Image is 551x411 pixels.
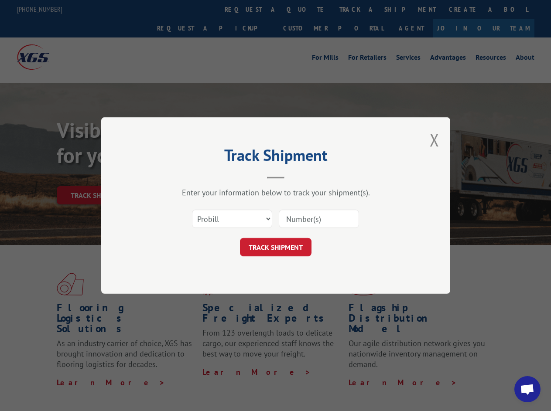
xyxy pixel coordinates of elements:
button: TRACK SHIPMENT [240,238,311,256]
input: Number(s) [279,210,359,228]
h2: Track Shipment [145,149,407,166]
div: Open chat [514,376,541,402]
button: Close modal [430,128,439,151]
div: Enter your information below to track your shipment(s). [145,187,407,197]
